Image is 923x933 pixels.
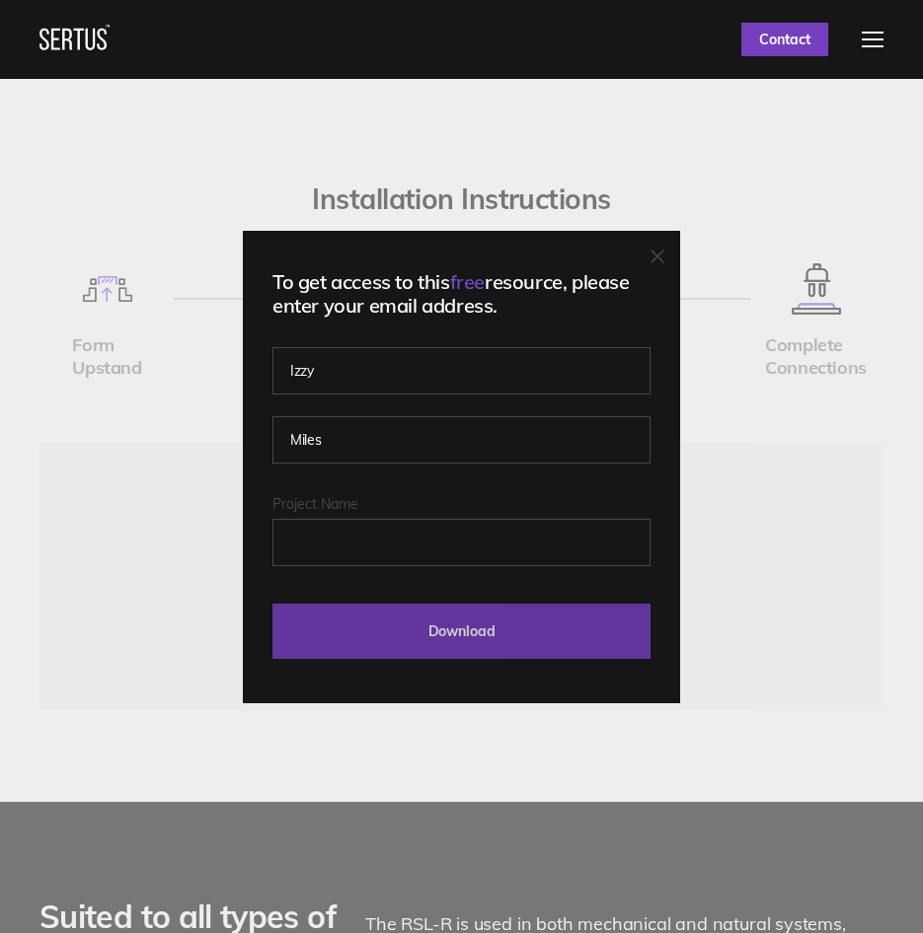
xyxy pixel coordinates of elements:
[741,23,828,56] a: Contact
[272,347,651,395] input: First name*
[272,270,651,318] div: To get access to this resource, please enter your email address.
[272,495,358,513] span: Project Name
[450,269,485,294] span: free
[272,604,651,659] input: Download
[824,838,923,933] iframe: Chat Widget
[272,416,651,464] input: Last name*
